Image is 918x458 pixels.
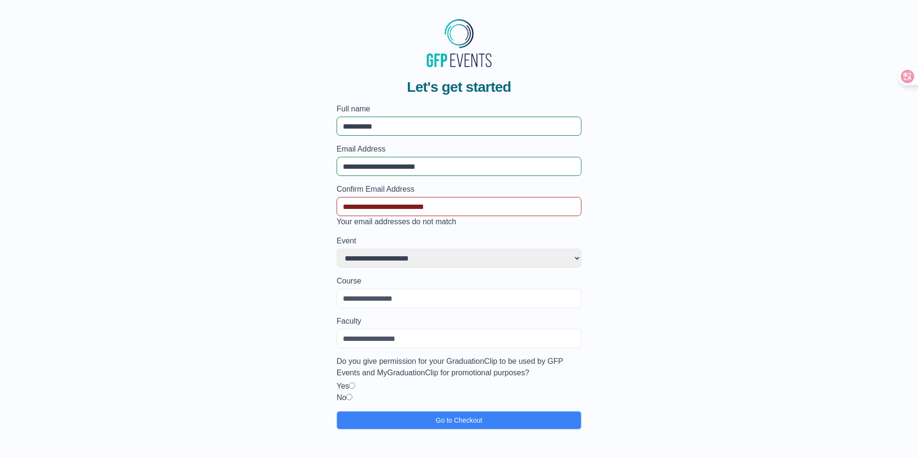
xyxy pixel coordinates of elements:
[407,78,511,96] span: Let's get started
[337,382,349,390] label: Yes
[337,356,581,379] label: Do you give permission for your GraduationClip to be used by GFP Events and MyGraduationClip for ...
[337,218,456,226] span: Your email addresses do not match
[337,235,581,247] label: Event
[337,103,581,115] label: Full name
[337,184,581,195] label: Confirm Email Address
[337,316,581,327] label: Faculty
[423,15,495,71] img: MyGraduationClip
[337,143,581,155] label: Email Address
[337,393,346,402] label: No
[337,411,581,429] button: Go to Checkout
[337,275,581,287] label: Course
